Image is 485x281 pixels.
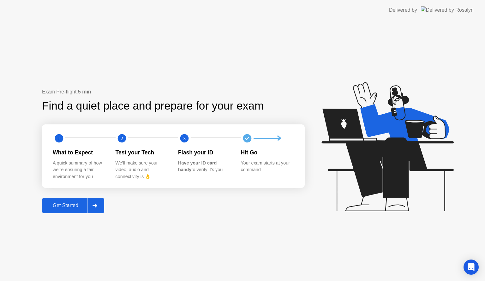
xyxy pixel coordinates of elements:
div: Your exam starts at your command [241,160,294,173]
div: A quick summary of how we’re ensuring a fair environment for you [53,160,105,180]
div: What to Expect [53,148,105,157]
div: Test your Tech [116,148,168,157]
div: Get Started [44,203,87,208]
b: Have your ID card handy [178,160,217,172]
text: 1 [58,135,60,141]
div: Find a quiet place and prepare for your exam [42,98,265,114]
div: Open Intercom Messenger [464,260,479,275]
button: Get Started [42,198,104,213]
div: We’ll make sure your video, audio and connectivity is 👌 [116,160,168,180]
img: Delivered by Rosalyn [421,6,474,14]
text: 3 [183,135,186,141]
div: Hit Go [241,148,294,157]
div: Exam Pre-flight: [42,88,305,96]
div: Flash your ID [178,148,231,157]
div: to verify it’s you [178,160,231,173]
div: Delivered by [389,6,417,14]
b: 5 min [78,89,91,94]
text: 2 [120,135,123,141]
